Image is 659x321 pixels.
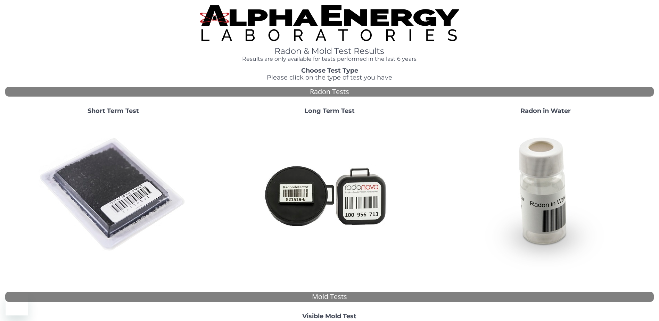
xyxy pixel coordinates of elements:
span: Please click on the type of test you have [267,74,392,81]
div: Mold Tests [5,292,654,302]
img: RadoninWater.jpg [471,120,620,270]
strong: Radon in Water [520,107,571,115]
div: Radon Tests [5,87,654,97]
img: TightCrop.jpg [200,5,459,41]
strong: Choose Test Type [301,67,358,74]
img: ShortTerm.jpg [39,120,188,270]
img: Radtrak2vsRadtrak3.jpg [255,120,404,270]
h4: Results are only available for tests performed in the last 6 years [200,56,459,62]
h1: Radon & Mold Test Results [200,47,459,56]
strong: Short Term Test [88,107,139,115]
strong: Visible Mold Test [302,312,356,320]
iframe: Button to launch messaging window [6,293,28,315]
strong: Long Term Test [304,107,355,115]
